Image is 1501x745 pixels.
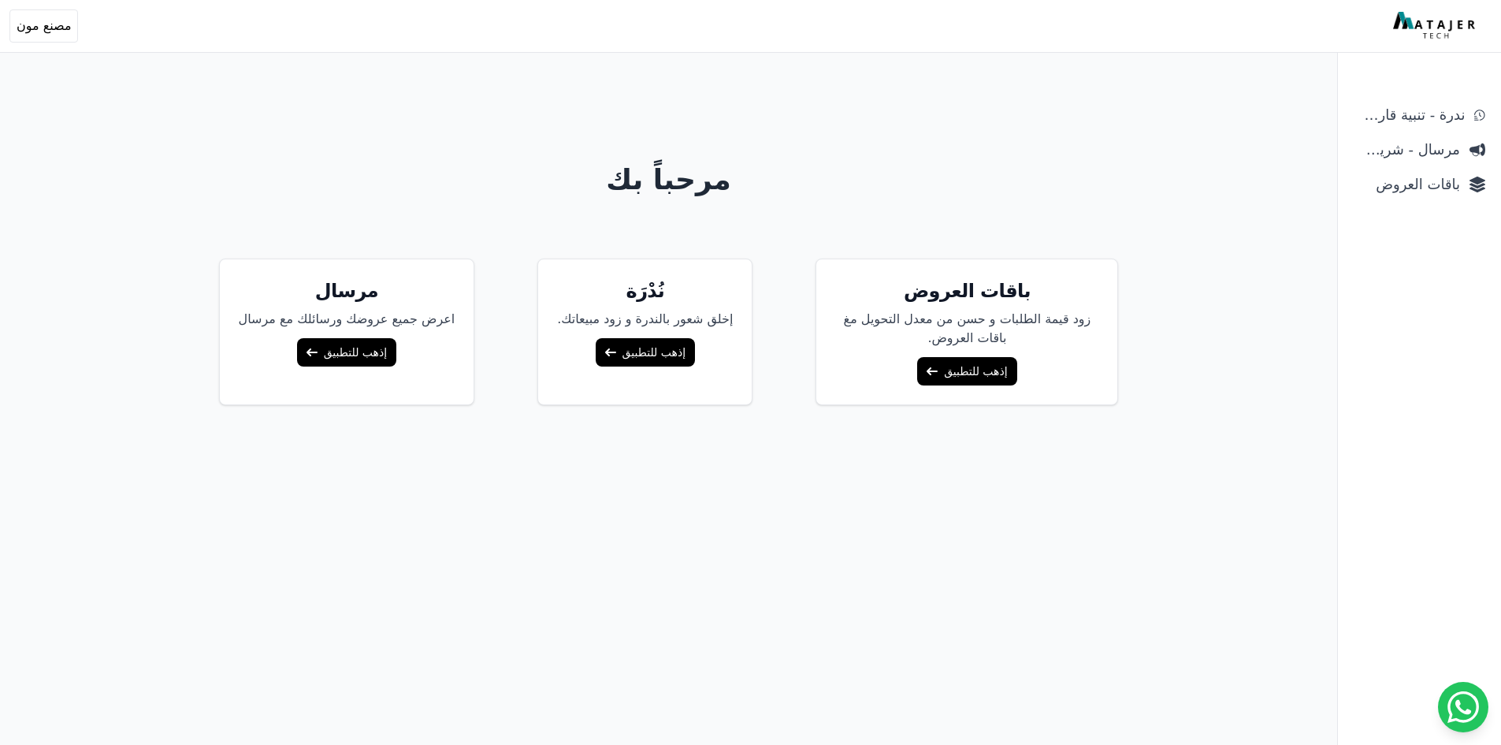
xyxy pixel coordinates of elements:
p: اعرض جميع عروضك ورسائلك مع مرسال [239,310,455,329]
img: MatajerTech Logo [1393,12,1479,40]
h5: نُدْرَة [557,278,733,304]
button: مصنع مون [9,9,78,43]
a: إذهب للتطبيق [596,338,695,367]
span: ندرة - تنبية قارب علي النفاذ [1354,104,1465,126]
a: إذهب للتطبيق [297,338,396,367]
h1: مرحباً بك [64,164,1274,196]
a: إذهب للتطبيق [917,357,1016,386]
span: مصنع مون [17,17,71,35]
span: باقات العروض [1354,173,1460,196]
h5: مرسال [239,278,455,304]
p: زود قيمة الطلبات و حسن من معدل التحويل مغ باقات العروض. [835,310,1098,348]
h5: باقات العروض [835,278,1098,304]
p: إخلق شعور بالندرة و زود مبيعاتك. [557,310,733,329]
span: مرسال - شريط دعاية [1354,139,1460,161]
